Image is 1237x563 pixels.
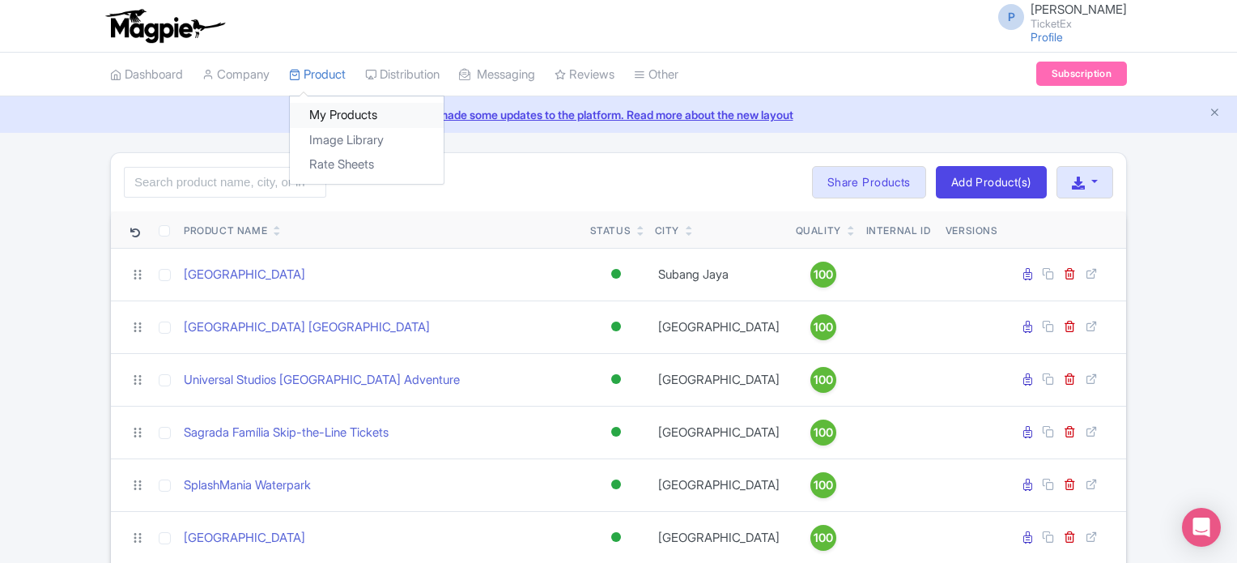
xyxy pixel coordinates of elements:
[814,529,833,547] span: 100
[796,367,851,393] a: 100
[814,476,833,494] span: 100
[289,53,346,97] a: Product
[608,420,624,444] div: Active
[857,211,939,249] th: Internal ID
[634,53,678,97] a: Other
[648,459,789,511] td: [GEOGRAPHIC_DATA]
[1182,508,1221,547] div: Open Intercom Messenger
[814,266,833,284] span: 100
[184,371,460,390] a: Universal Studios [GEOGRAPHIC_DATA] Adventure
[290,103,444,128] a: My Products
[608,473,624,497] div: Active
[184,476,311,495] a: SplashMania Waterpark
[608,315,624,339] div: Active
[608,262,624,286] div: Active
[459,53,535,97] a: Messaging
[608,526,624,549] div: Active
[1031,19,1127,29] small: TicketEx
[648,353,789,406] td: [GEOGRAPHIC_DATA]
[202,53,270,97] a: Company
[796,224,841,238] div: Quality
[648,248,789,301] td: Subang Jaya
[648,406,789,459] td: [GEOGRAPHIC_DATA]
[1031,2,1127,17] span: [PERSON_NAME]
[10,106,1227,123] a: We made some updates to the platform. Read more about the new layout
[796,472,851,498] a: 100
[608,368,624,391] div: Active
[124,167,326,198] input: Search product name, city, or interal id
[290,128,444,153] a: Image Library
[939,211,1005,249] th: Versions
[110,53,183,97] a: Dashboard
[936,166,1047,198] a: Add Product(s)
[796,420,851,446] a: 100
[184,424,389,442] a: Sagrada Família Skip-the-Line Tickets
[555,53,614,97] a: Reviews
[814,424,833,441] span: 100
[796,314,851,340] a: 100
[590,224,631,238] div: Status
[184,318,430,337] a: [GEOGRAPHIC_DATA] [GEOGRAPHIC_DATA]
[814,371,833,389] span: 100
[102,8,227,44] img: logo-ab69f6fb50320c5b225c76a69d11143b.png
[998,4,1024,30] span: P
[796,262,851,288] a: 100
[648,301,789,353] td: [GEOGRAPHIC_DATA]
[812,166,926,198] a: Share Products
[655,224,679,238] div: City
[184,529,305,548] a: [GEOGRAPHIC_DATA]
[184,224,267,238] div: Product Name
[814,318,833,336] span: 100
[1209,104,1221,123] button: Close announcement
[184,266,305,284] a: [GEOGRAPHIC_DATA]
[1036,62,1127,86] a: Subscription
[1031,30,1063,44] a: Profile
[365,53,440,97] a: Distribution
[988,3,1127,29] a: P [PERSON_NAME] TicketEx
[796,525,851,551] a: 100
[290,152,444,177] a: Rate Sheets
